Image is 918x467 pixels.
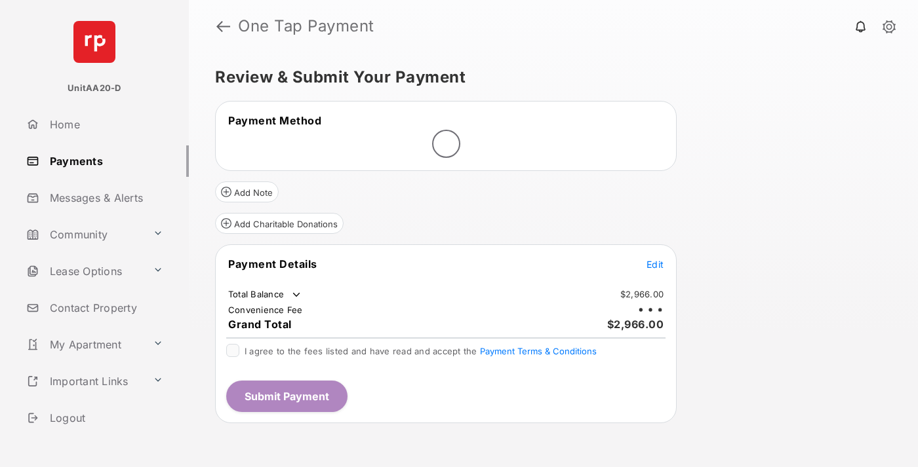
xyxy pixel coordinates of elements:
a: Home [21,109,189,140]
p: UnitAA20-D [68,82,121,95]
span: Payment Details [228,257,317,271]
span: Grand Total [228,318,292,331]
img: svg+xml;base64,PHN2ZyB4bWxucz0iaHR0cDovL3d3dy53My5vcmcvMjAwMC9zdmciIHdpZHRoPSI2NCIgaGVpZ2h0PSI2NC... [73,21,115,63]
button: Add Note [215,181,279,202]
a: Messages & Alerts [21,182,189,214]
a: Payments [21,145,189,177]
a: My Apartment [21,329,148,360]
strong: One Tap Payment [238,18,374,34]
a: Logout [21,402,189,434]
button: Add Charitable Donations [215,213,344,234]
td: $2,966.00 [620,288,664,300]
button: Submit Payment [226,381,348,412]
span: Payment Method [228,114,321,127]
button: I agree to the fees listed and have read and accept the [480,346,597,356]
button: Edit [647,257,664,271]
h5: Review & Submit Your Payment [215,69,881,85]
span: $2,966.00 [607,318,664,331]
a: Community [21,219,148,250]
span: I agree to the fees listed and have read and accept the [245,346,597,356]
a: Lease Options [21,255,148,287]
a: Contact Property [21,292,189,324]
td: Total Balance [228,288,303,301]
a: Important Links [21,365,148,397]
td: Convenience Fee [228,304,304,316]
span: Edit [647,259,664,270]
